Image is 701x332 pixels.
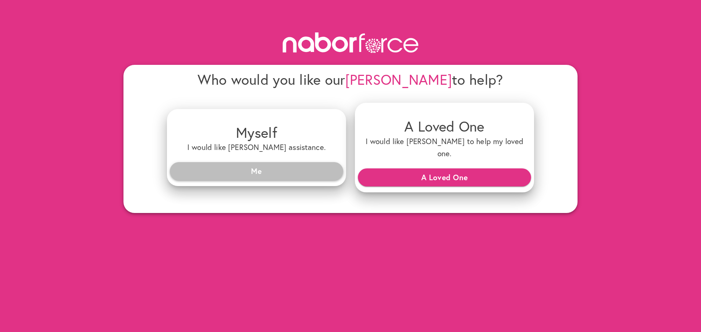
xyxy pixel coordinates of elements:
[361,118,528,135] h4: A Loved One
[173,124,340,141] h4: Myself
[364,171,525,184] span: A Loved One
[361,135,528,160] h6: I would like [PERSON_NAME] to help my loved one.
[170,162,343,180] button: Me
[176,164,337,178] span: Me
[358,168,531,186] button: A Loved One
[345,70,452,89] span: [PERSON_NAME]
[167,71,534,88] h4: Who would you like our to help?
[173,141,340,153] h6: I would like [PERSON_NAME] assistance.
